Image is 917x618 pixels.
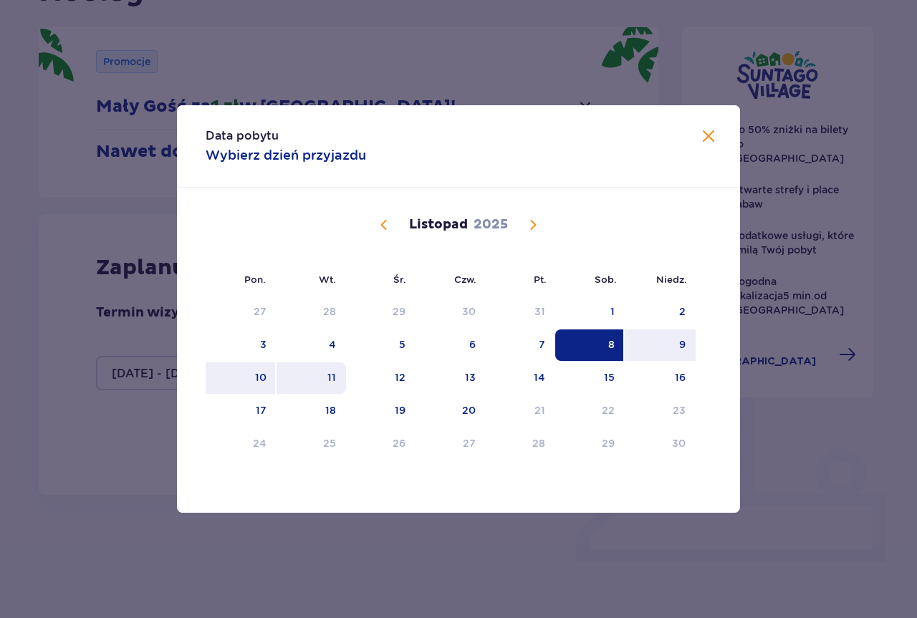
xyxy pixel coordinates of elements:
[534,403,545,417] div: 21
[625,362,696,394] td: 16
[395,403,405,417] div: 19
[346,296,416,328] td: 29
[555,296,625,328] td: 1
[555,395,625,427] td: Data niedostępna. sobota, 22 listopada 2025
[319,274,336,285] small: Wt.
[555,329,625,361] td: Data zaznaczona. sobota, 8 listopada 2025
[260,337,267,352] div: 3
[206,428,277,460] td: Data niedostępna. poniedziałek, 24 listopada 2025
[675,370,686,385] div: 16
[673,403,686,417] div: 23
[416,296,486,328] td: 30
[604,370,615,385] div: 15
[532,436,545,450] div: 28
[277,428,346,460] td: Data niedostępna. wtorek, 25 listopada 2025
[555,428,625,460] td: Data niedostępna. sobota, 29 listopada 2025
[206,147,366,164] p: Wybierz dzień przyjazdu
[524,216,542,233] button: Następny miesiąc
[277,329,346,361] td: 4
[486,296,555,328] td: 31
[700,128,717,146] button: Zamknij
[454,274,476,285] small: Czw.
[602,403,615,417] div: 22
[393,304,405,319] div: 29
[625,296,696,328] td: 2
[323,436,336,450] div: 25
[206,128,279,144] p: Data pobytu
[465,370,476,385] div: 13
[625,428,696,460] td: Data niedostępna. niedziela, 30 listopada 2025
[206,329,277,361] td: 3
[486,329,555,361] td: 7
[346,395,416,427] td: 19
[474,216,508,233] p: 2025
[399,337,405,352] div: 5
[534,304,545,319] div: 31
[555,362,625,394] td: 15
[277,296,346,328] td: 28
[595,274,617,285] small: Sob.
[672,436,686,450] div: 30
[206,296,277,328] td: 27
[610,304,615,319] div: 1
[323,304,336,319] div: 28
[463,436,476,450] div: 27
[679,304,686,319] div: 2
[244,274,266,285] small: Pon.
[409,216,468,233] p: Listopad
[656,274,687,285] small: Niedz.
[486,362,555,394] td: 14
[277,362,346,394] td: 11
[416,329,486,361] td: 6
[253,436,267,450] div: 24
[346,362,416,394] td: 12
[462,304,476,319] div: 30
[539,337,545,352] div: 7
[416,362,486,394] td: 13
[206,362,277,394] td: 10
[346,329,416,361] td: 5
[395,370,405,385] div: 12
[416,395,486,427] td: 20
[534,370,545,385] div: 14
[325,403,336,417] div: 18
[486,395,555,427] td: Data niedostępna. piątek, 21 listopada 2025
[255,370,267,385] div: 10
[393,436,405,450] div: 26
[327,370,336,385] div: 11
[254,304,267,319] div: 27
[462,403,476,417] div: 20
[277,395,346,427] td: 18
[625,329,696,361] td: 9
[608,337,615,352] div: 8
[625,395,696,427] td: Data niedostępna. niedziela, 23 listopada 2025
[375,216,393,233] button: Poprzedni miesiąc
[679,337,686,352] div: 9
[534,274,547,285] small: Pt.
[329,337,336,352] div: 4
[469,337,476,352] div: 6
[416,428,486,460] td: Data niedostępna. czwartek, 27 listopada 2025
[393,274,406,285] small: Śr.
[256,403,267,417] div: 17
[206,395,277,427] td: 17
[346,428,416,460] td: Data niedostępna. środa, 26 listopada 2025
[486,428,555,460] td: Data niedostępna. piątek, 28 listopada 2025
[602,436,615,450] div: 29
